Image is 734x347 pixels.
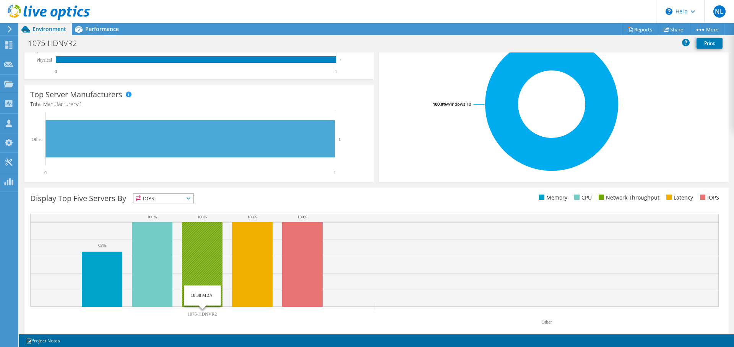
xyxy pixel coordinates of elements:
[713,5,726,18] span: NL
[197,214,207,219] text: 100%
[133,194,193,203] span: IOPS
[247,214,257,219] text: 100%
[30,90,122,99] h3: Top Server Manufacturers
[622,23,658,35] a: Reports
[188,311,217,317] text: 1075-HDNVR2
[597,193,659,202] li: Network Throughput
[658,23,689,35] a: Share
[98,243,106,247] text: 65%
[30,100,368,108] h4: Total Manufacturers:
[433,101,447,107] tspan: 100.0%
[572,193,592,202] li: CPU
[79,100,82,108] span: 1
[334,170,336,175] text: 1
[339,137,341,141] text: 1
[147,214,157,219] text: 100%
[340,58,342,62] text: 1
[36,57,52,63] text: Physical
[689,23,724,35] a: More
[335,69,337,74] text: 1
[297,214,307,219] text: 100%
[21,336,65,345] a: Project Notes
[666,8,672,15] svg: \n
[537,193,567,202] li: Memory
[541,319,552,325] text: Other
[698,193,719,202] li: IOPS
[447,101,471,107] tspan: Windows 10
[32,137,42,142] text: Other
[55,69,57,74] text: 0
[25,39,89,47] h1: 1075-HDNVR2
[44,170,47,175] text: 0
[32,25,66,33] span: Environment
[85,25,119,33] span: Performance
[697,38,723,49] a: Print
[664,193,693,202] li: Latency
